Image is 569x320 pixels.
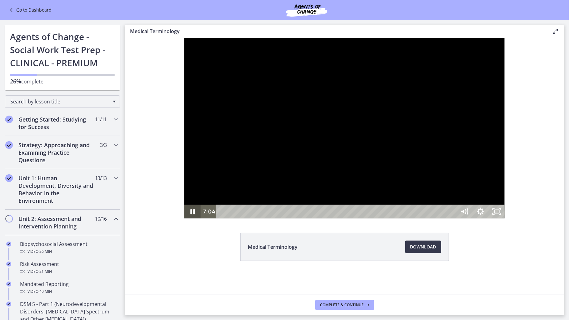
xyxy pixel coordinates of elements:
iframe: Video Lesson [125,38,564,218]
button: Unfullscreen [363,167,380,180]
button: Show settings menu [347,167,363,180]
span: · 26 min [38,248,52,255]
span: Medical Terminology [248,243,298,251]
div: Biopsychosocial Assessment [20,240,117,255]
img: Agents of Change Social Work Test Prep [269,2,344,17]
h2: Unit 1: Human Development, Diversity and Behavior in the Environment [18,174,95,204]
span: · 40 min [38,288,52,295]
span: 13 / 13 [95,174,107,182]
span: · 21 min [38,268,52,275]
span: 10 / 16 [95,215,107,222]
p: complete [10,77,115,85]
span: Download [410,243,436,251]
h3: Medical Terminology [130,27,542,35]
div: Mandated Reporting [20,280,117,295]
button: Mute [331,167,347,180]
i: Completed [6,242,11,247]
i: Completed [5,141,13,149]
span: 26% [10,77,21,85]
a: Download [405,241,441,253]
i: Completed [5,116,13,123]
h2: Unit 2: Assessment and Intervention Planning [18,215,95,230]
span: 3 / 3 [100,141,107,149]
div: Search by lesson title [5,95,120,108]
div: Risk Assessment [20,260,117,275]
div: Video [20,248,117,255]
a: Go to Dashboard [7,6,52,14]
i: Completed [6,282,11,287]
span: Complete & continue [320,302,364,307]
h2: Strategy: Approaching and Examining Practice Questions [18,141,95,164]
span: 11 / 11 [95,116,107,123]
h1: Agents of Change - Social Work Test Prep - CLINICAL - PREMIUM [10,30,115,69]
button: Complete & continue [315,300,374,310]
i: Completed [6,302,11,307]
div: Video [20,288,117,295]
h2: Getting Started: Studying for Success [18,116,95,131]
i: Completed [5,174,13,182]
span: Search by lesson title [10,98,110,105]
div: Video [20,268,117,275]
i: Completed [6,262,11,267]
